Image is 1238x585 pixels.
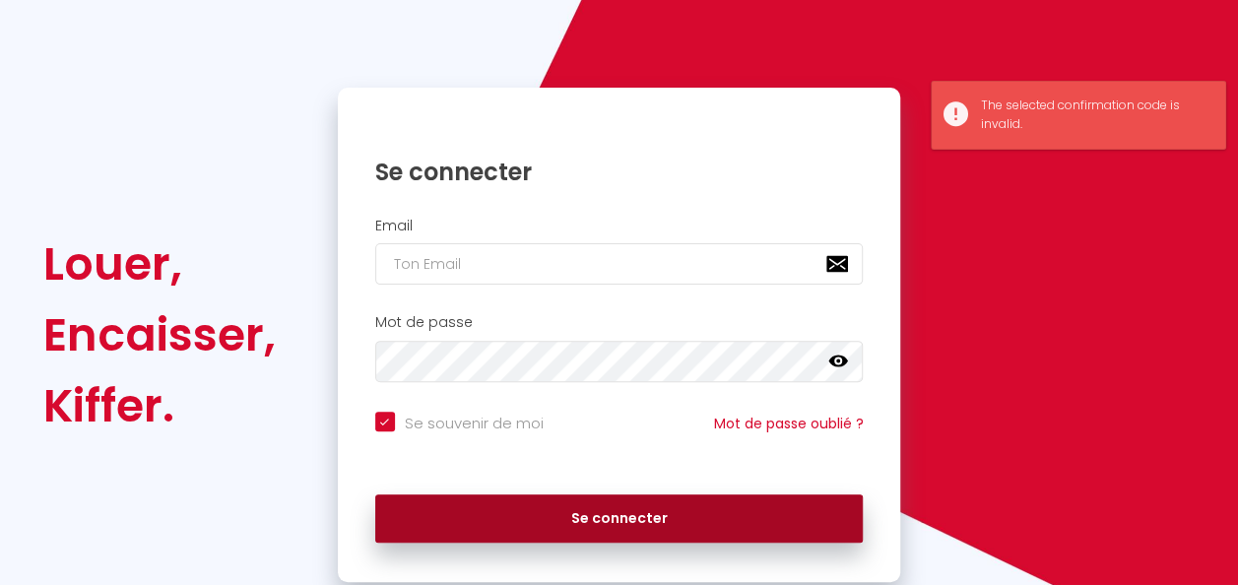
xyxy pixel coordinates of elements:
[375,494,864,544] button: Se connecter
[43,299,276,370] div: Encaisser,
[43,228,276,299] div: Louer,
[375,243,864,285] input: Ton Email
[375,218,864,234] h2: Email
[375,314,864,331] h2: Mot de passe
[981,97,1205,134] div: The selected confirmation code is invalid.
[713,414,863,433] a: Mot de passe oublié ?
[375,157,864,187] h1: Se connecter
[43,370,276,441] div: Kiffer.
